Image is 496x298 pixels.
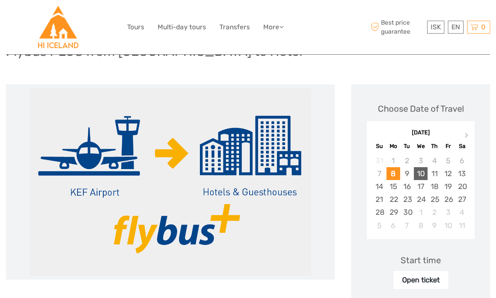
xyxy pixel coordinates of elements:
[480,23,487,31] span: 0
[372,167,386,180] div: Not available Sunday, September 7th, 2025
[372,180,386,193] div: Choose Sunday, September 14th, 2025
[431,23,441,31] span: ISK
[386,180,400,193] div: Choose Monday, September 15th, 2025
[441,154,455,167] div: Not available Friday, September 5th, 2025
[441,167,455,180] div: Choose Friday, September 12th, 2025
[394,271,448,289] div: Open ticket
[428,154,441,167] div: Not available Thursday, September 4th, 2025
[158,21,206,33] a: Multi-day tours
[378,103,464,115] div: Choose Date of Travel
[386,193,400,206] div: Choose Monday, September 22nd, 2025
[263,21,284,33] a: More
[400,167,414,180] div: Choose Tuesday, September 9th, 2025
[428,141,441,152] div: Th
[414,167,428,180] div: Choose Wednesday, September 10th, 2025
[386,141,400,152] div: Mo
[455,193,469,206] div: Choose Saturday, September 27th, 2025
[414,141,428,152] div: We
[30,88,311,276] img: a771a4b2aca44685afd228bf32f054e4_main_slider.png
[401,254,441,266] div: Start time
[400,180,414,193] div: Choose Tuesday, September 16th, 2025
[369,154,472,232] div: month 2025-09
[414,154,428,167] div: Not available Wednesday, September 3rd, 2025
[455,167,469,180] div: Choose Saturday, September 13th, 2025
[400,219,414,232] div: Choose Tuesday, October 7th, 2025
[90,12,99,21] button: Open LiveChat chat widget
[386,154,400,167] div: Not available Monday, September 1st, 2025
[400,193,414,206] div: Choose Tuesday, September 23rd, 2025
[372,154,386,167] div: Not available Sunday, August 31st, 2025
[219,21,250,33] a: Transfers
[414,180,428,193] div: Choose Wednesday, September 17th, 2025
[441,193,455,206] div: Choose Friday, September 26th, 2025
[372,141,386,152] div: Su
[428,180,441,193] div: Choose Thursday, September 18th, 2025
[455,219,469,232] div: Choose Saturday, October 11th, 2025
[428,193,441,206] div: Choose Thursday, September 25th, 2025
[455,154,469,167] div: Not available Saturday, September 6th, 2025
[414,219,428,232] div: Choose Wednesday, October 8th, 2025
[455,141,469,152] div: Sa
[441,180,455,193] div: Choose Friday, September 19th, 2025
[414,206,428,219] div: Choose Wednesday, October 1st, 2025
[455,206,469,219] div: Choose Saturday, October 4th, 2025
[37,6,79,48] img: Hostelling International
[441,219,455,232] div: Choose Friday, October 10th, 2025
[448,21,464,34] div: EN
[386,206,400,219] div: Choose Monday, September 29th, 2025
[428,167,441,180] div: Choose Thursday, September 11th, 2025
[461,131,474,143] button: Next Month
[441,141,455,152] div: Fr
[400,206,414,219] div: Choose Tuesday, September 30th, 2025
[11,14,88,20] p: We're away right now. Please check back later!
[372,206,386,219] div: Choose Sunday, September 28th, 2025
[428,206,441,219] div: Choose Thursday, October 2nd, 2025
[127,21,144,33] a: Tours
[372,193,386,206] div: Choose Sunday, September 21st, 2025
[455,180,469,193] div: Choose Saturday, September 20th, 2025
[369,18,426,36] span: Best price guarantee
[400,141,414,152] div: Tu
[428,219,441,232] div: Choose Thursday, October 9th, 2025
[372,219,386,232] div: Choose Sunday, October 5th, 2025
[386,219,400,232] div: Choose Monday, October 6th, 2025
[441,206,455,219] div: Choose Friday, October 3rd, 2025
[414,193,428,206] div: Choose Wednesday, September 24th, 2025
[367,129,474,137] div: [DATE]
[400,154,414,167] div: Not available Tuesday, September 2nd, 2025
[386,167,400,180] div: Choose Monday, September 8th, 2025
